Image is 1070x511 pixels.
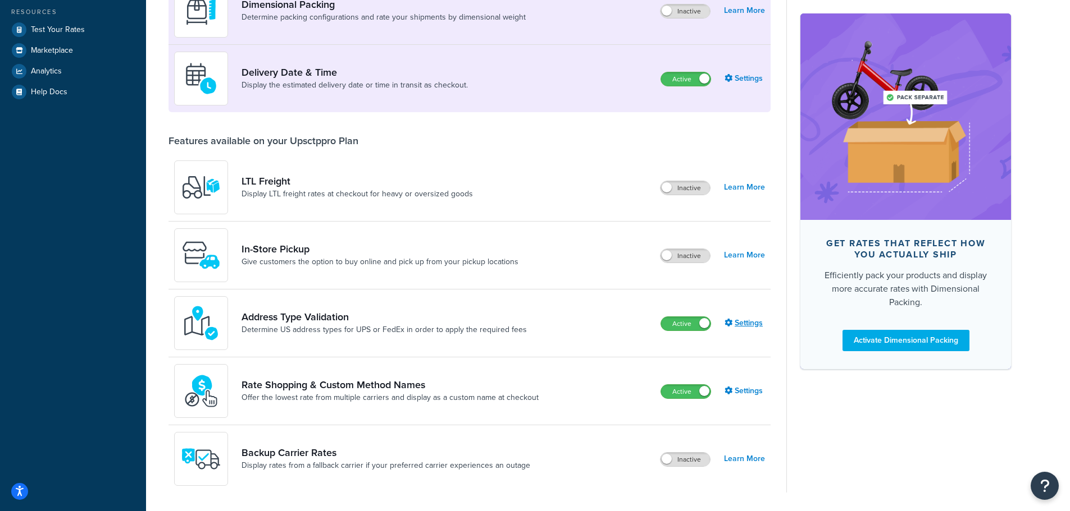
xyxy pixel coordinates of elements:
label: Active [661,385,711,398]
a: Give customers the option to buy online and pick up from your pickup locations [242,256,518,268]
a: In-Store Pickup [242,243,518,255]
a: Learn More [724,451,765,467]
a: Delivery Date & Time [242,66,468,79]
a: Settings [725,383,765,399]
a: Settings [725,71,765,86]
img: icon-duo-feat-backup-carrier-4420b188.png [181,439,221,478]
button: Open Resource Center [1031,472,1059,500]
a: Display rates from a fallback carrier if your preferred carrier experiences an outage [242,460,530,471]
a: Learn More [724,3,765,19]
img: icon-duo-feat-rate-shopping-ecdd8bed.png [181,371,221,411]
span: Marketplace [31,46,73,56]
img: feature-image-dim-d40ad3071a2b3c8e08177464837368e35600d3c5e73b18a22c1e4bb210dc32ac.png [817,30,994,203]
a: Rate Shopping & Custom Method Names [242,379,539,391]
div: Resources [8,7,138,17]
img: y79ZsPf0fXUFUhFXDzUgf+ktZg5F2+ohG75+v3d2s1D9TjoU8PiyCIluIjV41seZevKCRuEjTPPOKHJsQcmKCXGdfprl3L4q7... [181,168,221,207]
img: gfkeb5ejjkALwAAAABJRU5ErkJggg== [181,59,221,98]
a: Display the estimated delivery date or time in transit as checkout. [242,80,468,91]
span: Analytics [31,67,62,76]
a: Analytics [8,61,138,81]
a: Settings [725,315,765,331]
label: Inactive [661,181,710,195]
a: Determine US address types for UPS or FedEx in order to apply the required fees [242,324,527,335]
div: Features available on your Upsctppro Plan [169,135,358,147]
a: Marketplace [8,40,138,61]
a: Display LTL freight rates at checkout for heavy or oversized goods [242,188,473,200]
span: Test Your Rates [31,25,85,35]
a: Backup Carrier Rates [242,446,530,459]
label: Active [661,317,711,330]
label: Inactive [661,4,710,18]
a: Test Your Rates [8,20,138,40]
div: Get rates that reflect how you actually ship [818,238,993,260]
a: Offer the lowest rate from multiple carriers and display as a custom name at checkout [242,392,539,403]
label: Active [661,72,711,86]
label: Inactive [661,249,710,263]
a: Help Docs [8,82,138,102]
a: Determine packing configurations and rate your shipments by dimensional weight [242,12,526,23]
span: Help Docs [31,88,67,97]
label: Inactive [661,453,710,466]
div: Efficiently pack your products and display more accurate rates with Dimensional Packing. [818,269,993,309]
a: Learn More [724,247,765,263]
a: Learn More [724,179,765,195]
a: Address Type Validation [242,311,527,323]
a: LTL Freight [242,175,473,187]
img: kIG8fy0lQAAAABJRU5ErkJggg== [181,303,221,343]
img: wfgcfpwTIucLEAAAAASUVORK5CYII= [181,236,221,275]
a: Activate Dimensional Packing [843,330,969,351]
